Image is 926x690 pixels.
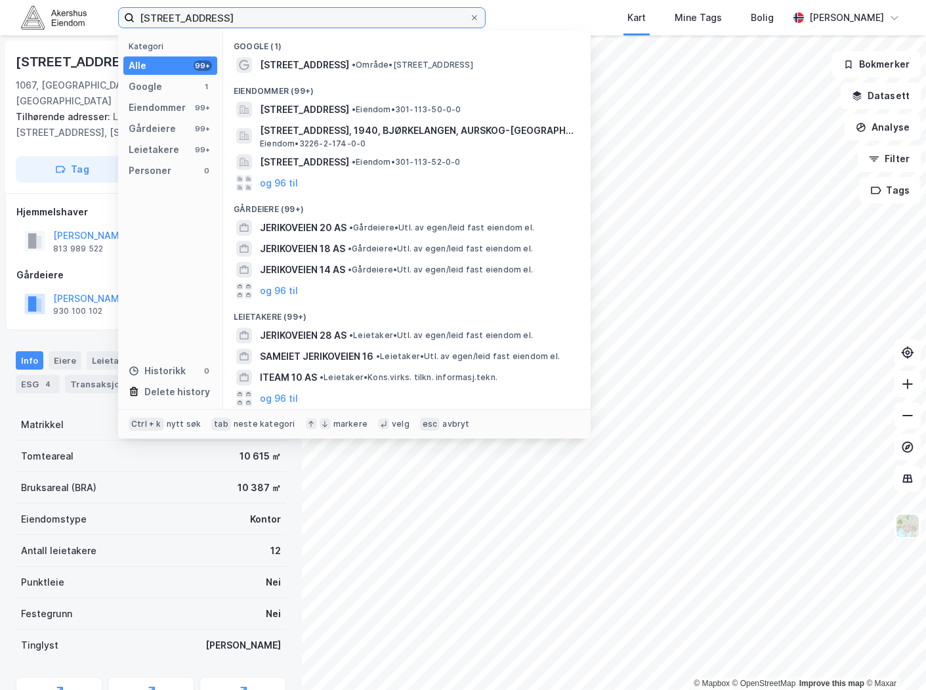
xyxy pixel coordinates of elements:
div: Nei [266,574,281,590]
div: Ctrl + k [129,418,164,431]
span: Gårdeiere • Utl. av egen/leid fast eiendom el. [348,244,533,254]
div: 0 [201,366,212,376]
span: [STREET_ADDRESS] [260,102,349,118]
div: Bruksareal (BRA) [21,480,96,496]
div: Antall leietakere [21,543,96,559]
div: Gårdeiere [129,121,176,137]
div: esc [420,418,440,431]
span: • [349,223,353,232]
span: Gårdeiere • Utl. av egen/leid fast eiendom el. [349,223,534,233]
span: Område • [STREET_ADDRESS] [352,60,473,70]
div: 930 100 102 [53,306,102,316]
div: Matrikkel [21,417,64,433]
div: Eiere [49,351,81,370]
div: 4 [41,377,54,391]
div: Eiendommer [129,100,186,116]
span: • [320,372,324,382]
span: [STREET_ADDRESS] [260,154,349,170]
span: Tilhørende adresser: [16,111,113,122]
span: SAMEIET JERIKOVEIEN 16 [260,349,373,364]
div: Tinglyst [21,637,58,653]
span: Leietaker • Kons.virks. tilkn. informasj.tekn. [320,372,497,383]
span: Eiendom • 301-113-52-0-0 [352,157,461,167]
div: Punktleie [21,574,64,590]
div: 1067, [GEOGRAPHIC_DATA], [GEOGRAPHIC_DATA] [16,77,185,109]
button: Analyse [845,114,921,140]
div: Leietakere [87,351,159,370]
div: [STREET_ADDRESS] [16,51,144,72]
span: Eiendom • 3226-2-174-0-0 [260,139,366,149]
button: Datasett [841,83,921,109]
span: ITEAM 10 AS [260,370,317,385]
button: Bokmerker [832,51,921,77]
button: Tags [860,177,921,204]
span: Leietaker • Utl. av egen/leid fast eiendom el. [349,330,533,341]
iframe: Chat Widget [860,627,926,690]
span: • [348,244,352,253]
div: Nei [266,606,281,622]
div: Info [16,351,43,370]
span: JERIKOVEIEN 28 AS [260,328,347,343]
div: 12 [270,543,281,559]
span: Gårdeiere • Utl. av egen/leid fast eiendom el. [348,265,533,275]
div: [PERSON_NAME] [205,637,281,653]
span: JERIKOVEIEN 18 AS [260,241,345,257]
span: Leietaker • Utl. av egen/leid fast eiendom el. [376,351,560,362]
div: ESG [16,375,60,393]
img: Z [895,513,920,538]
button: Tag [16,156,129,183]
div: Bolig [751,10,774,26]
a: Improve this map [799,679,864,688]
div: Delete history [144,384,210,400]
div: Festegrunn [21,606,72,622]
div: Lindeberg [STREET_ADDRESS], [STREET_ADDRESS], [STREET_ADDRESS] [16,109,276,140]
span: • [352,60,356,70]
span: [STREET_ADDRESS], 1940, BJØRKELANGEN, AURSKOG-[GEOGRAPHIC_DATA] [260,123,575,139]
span: • [349,330,353,340]
div: 813 989 522 [53,244,103,254]
div: Google [129,79,162,95]
div: 10 615 ㎡ [240,448,281,464]
button: Filter [858,146,921,172]
div: Kontrollprogram for chat [860,627,926,690]
div: neste kategori [234,419,295,429]
div: markere [333,419,368,429]
div: Mine Tags [675,10,722,26]
span: JERIKOVEIEN 14 AS [260,262,345,278]
div: 99+ [194,123,212,134]
div: 99+ [194,102,212,113]
div: Gårdeiere [16,267,285,283]
div: Historikk [129,363,186,379]
div: Eiendomstype [21,511,87,527]
span: • [376,351,380,361]
span: [STREET_ADDRESS] [260,57,349,73]
div: Leietakere (99+) [223,301,591,325]
span: Eiendom • 301-113-50-0-0 [352,104,461,115]
div: 1 [201,81,212,92]
div: Tomteareal [21,448,74,464]
input: Søk på adresse, matrikkel, gårdeiere, leietakere eller personer [135,8,469,28]
span: JERIKOVEIEN 20 AS [260,220,347,236]
div: Gårdeiere (99+) [223,194,591,217]
button: og 96 til [260,283,298,299]
div: 99+ [194,144,212,155]
span: • [352,104,356,114]
div: Alle [129,58,146,74]
div: 99+ [194,60,212,71]
span: • [348,265,352,274]
div: Kontor [250,511,281,527]
div: Transaksjoner [65,375,155,393]
div: velg [392,419,410,429]
a: Mapbox [694,679,730,688]
div: Leietakere [129,142,179,158]
button: og 96 til [260,175,298,191]
div: Eiendommer (99+) [223,75,591,99]
div: Kart [627,10,646,26]
div: Kategori [129,41,217,51]
div: avbryt [442,419,469,429]
div: nytt søk [167,419,201,429]
button: og 96 til [260,391,298,406]
div: tab [211,418,231,431]
div: [PERSON_NAME] [809,10,884,26]
div: 10 387 ㎡ [238,480,281,496]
